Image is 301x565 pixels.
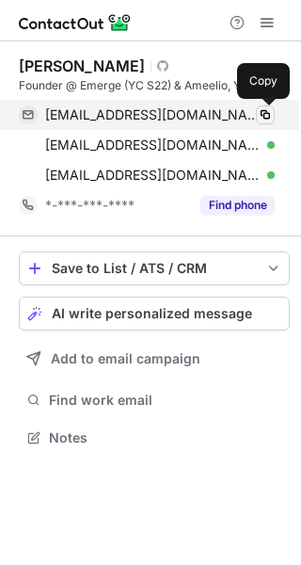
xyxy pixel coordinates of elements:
[45,106,261,123] span: [EMAIL_ADDRESS][DOMAIN_NAME]
[19,56,145,75] div: [PERSON_NAME]
[49,392,282,409] span: Find work email
[19,77,290,94] div: Founder @ Emerge (YC S22) & Ameelio, Yale '22
[45,137,261,153] span: [EMAIL_ADDRESS][DOMAIN_NAME]
[45,167,261,184] span: [EMAIL_ADDRESS][DOMAIN_NAME]
[19,297,290,331] button: AI write personalized message
[19,342,290,376] button: Add to email campaign
[19,387,290,413] button: Find work email
[200,196,275,215] button: Reveal Button
[19,251,290,285] button: save-profile-one-click
[19,11,132,34] img: ContactOut v5.3.10
[51,351,200,366] span: Add to email campaign
[19,425,290,451] button: Notes
[52,306,252,321] span: AI write personalized message
[49,429,282,446] span: Notes
[52,261,257,276] div: Save to List / ATS / CRM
